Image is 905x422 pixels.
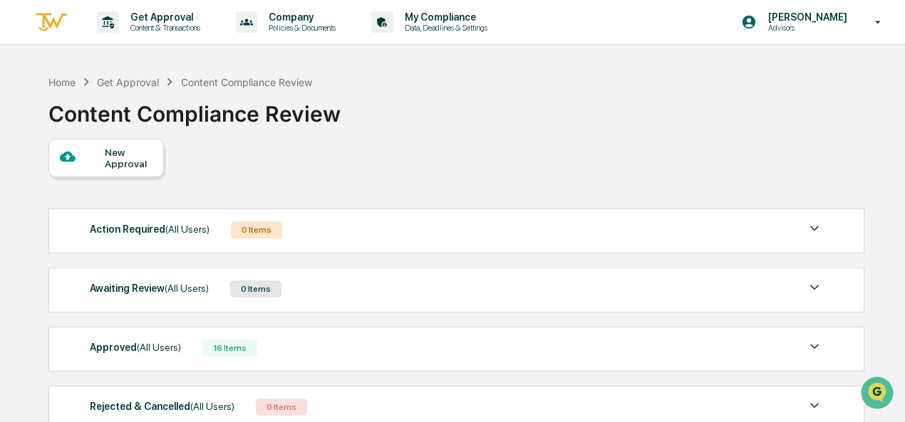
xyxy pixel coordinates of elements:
p: Get Approval [119,11,207,23]
button: Start new chat [242,112,259,130]
div: 0 Items [231,221,282,238]
div: Get Approval [97,76,159,88]
div: Awaiting Review [90,279,209,297]
div: We're available if you need us! [48,122,180,134]
div: New Approval [105,147,152,169]
div: Content Compliance Review [181,76,312,88]
p: My Compliance [393,11,495,23]
span: (All Users) [165,283,209,294]
div: 0 Items [256,399,307,416]
div: 🖐️ [14,180,26,191]
span: Preclearance [29,179,92,193]
div: Home [48,76,76,88]
div: Rejected & Cancelled [90,397,234,416]
p: Advisors [757,23,854,33]
span: (All Users) [190,401,234,412]
img: caret [806,220,823,237]
img: caret [806,279,823,296]
div: 🔎 [14,207,26,218]
p: Policies & Documents [257,23,343,33]
iframe: Open customer support [859,375,898,413]
div: Content Compliance Review [48,90,341,127]
a: Powered byPylon [100,240,172,251]
a: 🗄️Attestations [98,173,182,199]
div: 🗄️ [103,180,115,191]
div: Action Required [90,220,210,238]
div: 0 Items [230,280,281,297]
div: Approved [90,338,181,357]
p: Data, Deadlines & Settings [393,23,495,33]
div: Start new chat [48,108,234,122]
a: 🔎Data Lookup [9,200,95,226]
span: (All Users) [137,342,181,353]
p: How can we help? [14,29,259,52]
span: Attestations [118,179,177,193]
p: [PERSON_NAME] [757,11,854,23]
img: 1746055101610-c473b297-6a78-478c-a979-82029cc54cd1 [14,108,40,134]
span: Pylon [142,241,172,251]
img: caret [806,338,823,355]
div: 16 Items [202,339,257,357]
img: logo [34,11,68,34]
p: Content & Transactions [119,23,207,33]
span: Data Lookup [29,206,90,220]
img: caret [806,397,823,414]
a: 🖐️Preclearance [9,173,98,199]
span: (All Users) [165,223,210,235]
p: Company [257,11,343,23]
